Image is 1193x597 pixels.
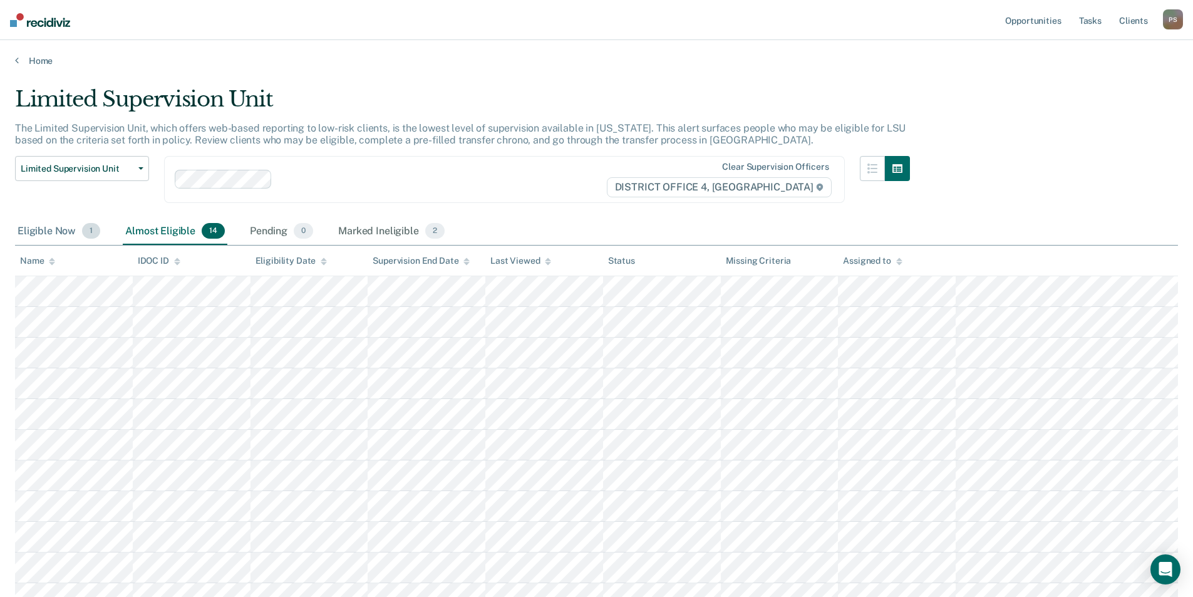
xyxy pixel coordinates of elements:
div: Almost Eligible14 [123,218,227,246]
div: Clear supervision officers [722,162,829,172]
span: DISTRICT OFFICE 4, [GEOGRAPHIC_DATA] [607,177,832,197]
p: The Limited Supervision Unit, which offers web-based reporting to low-risk clients, is the lowest... [15,122,906,146]
div: Pending0 [247,218,316,246]
span: Limited Supervision Unit [21,164,133,174]
div: P S [1163,9,1183,29]
div: Missing Criteria [726,256,792,266]
div: Supervision End Date [373,256,470,266]
div: Marked Ineligible2 [336,218,447,246]
span: 0 [294,223,313,239]
span: 1 [82,223,100,239]
div: Status [608,256,635,266]
div: Limited Supervision Unit [15,86,910,122]
div: Open Intercom Messenger [1150,554,1180,584]
button: PS [1163,9,1183,29]
button: Limited Supervision Unit [15,156,149,181]
img: Recidiviz [10,13,70,27]
span: 14 [202,223,225,239]
div: Eligible Now1 [15,218,103,246]
div: Name [20,256,55,266]
div: IDOC ID [138,256,180,266]
a: Home [15,55,1178,66]
div: Last Viewed [490,256,551,266]
span: 2 [425,223,445,239]
div: Eligibility Date [256,256,328,266]
div: Assigned to [843,256,902,266]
